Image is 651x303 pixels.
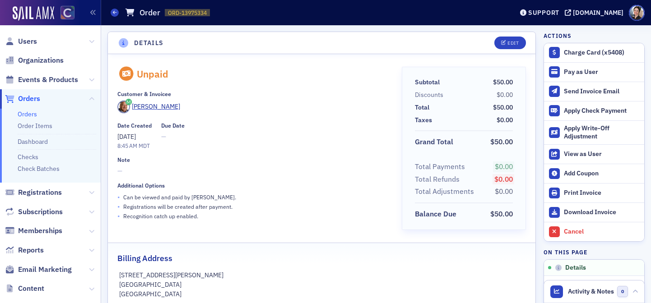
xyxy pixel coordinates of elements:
button: [DOMAIN_NAME] [565,9,627,16]
div: Total Payments [415,161,465,172]
button: Apply Write-Off Adjustment [544,120,644,145]
p: [STREET_ADDRESS][PERSON_NAME] [119,271,525,280]
div: Add Coupon [564,170,640,178]
a: [PERSON_NAME] [117,101,180,113]
span: $0.00 [495,187,513,196]
span: • [117,202,120,211]
div: Pay as User [564,68,640,76]
span: Total Adjustments [415,186,477,197]
div: Support [528,9,559,17]
div: Balance Due [415,209,456,220]
p: [GEOGRAPHIC_DATA] [119,289,525,299]
div: Grand Total [415,137,453,147]
span: Grand Total [415,137,456,147]
p: [GEOGRAPHIC_DATA] [119,280,525,289]
button: Pay as User [544,62,644,82]
span: Details [565,264,586,272]
div: Total [415,103,429,112]
span: • [117,193,120,202]
div: Date Created [117,122,152,129]
span: — [161,132,185,142]
button: Send Invoice Email [544,82,644,101]
span: MDT [137,142,150,149]
p: Can be viewed and paid by [PERSON_NAME] . [123,193,236,201]
span: Total [415,103,432,112]
a: Email Marketing [5,265,72,275]
div: Print Invoice [564,189,640,197]
a: Reports [5,245,44,255]
div: Subtotal [415,78,440,87]
div: Discounts [415,90,443,100]
span: Reports [18,245,44,255]
a: Download Invoice [544,202,644,222]
div: Edit [507,41,519,46]
a: Print Invoice [544,183,644,202]
span: • [117,211,120,221]
div: Due Date [161,122,185,129]
span: Taxes [415,115,435,125]
a: Memberships [5,226,62,236]
h4: Details [134,38,164,48]
span: Memberships [18,226,62,236]
a: View Homepage [54,6,74,21]
span: Organizations [18,55,64,65]
div: Note [117,156,130,163]
img: SailAMX [60,6,74,20]
span: Subtotal [415,78,443,87]
a: Dashboard [18,138,48,146]
span: Email Marketing [18,265,72,275]
span: $0.00 [494,174,513,184]
button: Add Coupon [544,164,644,183]
a: Checks [18,153,38,161]
span: $50.00 [490,209,513,218]
a: Organizations [5,55,64,65]
span: — [117,166,389,176]
time: 8:45 AM [117,142,137,149]
h4: On this page [544,248,645,256]
div: Customer & Invoicee [117,91,171,97]
span: $50.00 [490,137,513,146]
h4: Actions [544,32,572,40]
a: Orders [18,110,37,118]
div: [PERSON_NAME] [132,102,180,111]
p: Recognition catch up enabled. [123,212,198,220]
span: Registrations [18,188,62,197]
button: Charge Card (x5408) [544,43,644,62]
div: Additional Options [117,182,165,189]
div: Total Refunds [415,174,460,185]
span: $0.00 [497,116,513,124]
span: Profile [629,5,645,21]
div: Cancel [564,228,640,236]
span: $50.00 [493,103,513,111]
a: Content [5,284,44,294]
a: Order Items [18,122,52,130]
p: Registrations will be created after payment. [123,202,232,211]
a: Events & Products [5,75,78,85]
div: Unpaid [137,68,168,80]
div: Total Adjustments [415,186,474,197]
span: $0.00 [495,162,513,171]
span: Events & Products [18,75,78,85]
div: Send Invoice Email [564,87,640,96]
span: 0 [617,286,628,297]
span: Discounts [415,90,446,100]
span: Total Payments [415,161,468,172]
span: Users [18,37,37,46]
h2: Billing Address [117,252,172,264]
button: Cancel [544,222,644,241]
span: Subscriptions [18,207,63,217]
span: Content [18,284,44,294]
span: Activity & Notes [568,287,614,296]
span: [DATE] [117,133,136,141]
a: Orders [5,94,40,104]
button: Edit [494,37,525,49]
img: SailAMX [13,6,54,21]
div: Charge Card (x5408) [564,49,640,57]
span: Orders [18,94,40,104]
span: $50.00 [493,78,513,86]
button: Apply Check Payment [544,101,644,120]
span: $0.00 [497,91,513,99]
h1: Order [139,7,160,18]
span: Total Refunds [415,174,463,185]
div: Download Invoice [564,208,640,216]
